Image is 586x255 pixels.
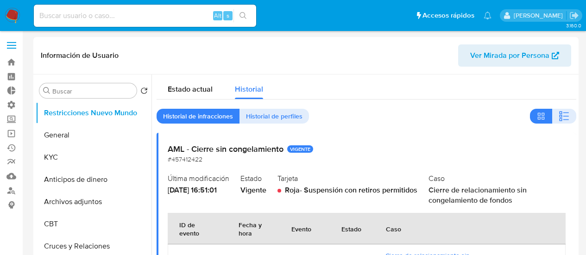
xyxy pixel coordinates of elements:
button: General [36,124,151,146]
h1: Información de Usuario [41,51,119,60]
input: Buscar [52,87,133,95]
button: Volver al orden por defecto [140,87,148,97]
button: Ver Mirada por Persona [458,44,571,67]
button: Buscar [43,87,50,94]
button: CBT [36,213,151,235]
button: search-icon [233,9,252,22]
button: KYC [36,146,151,168]
input: Buscar usuario o caso... [34,10,256,22]
button: Archivos adjuntos [36,191,151,213]
button: Anticipos de dinero [36,168,151,191]
a: Salir [569,11,579,20]
span: Ver Mirada por Persona [470,44,549,67]
span: Accesos rápidos [422,11,474,20]
span: Alt [214,11,221,20]
p: zoe.breuer@mercadolibre.com [514,11,566,20]
button: Restricciones Nuevo Mundo [36,102,151,124]
a: Notificaciones [484,12,491,19]
span: s [227,11,229,20]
